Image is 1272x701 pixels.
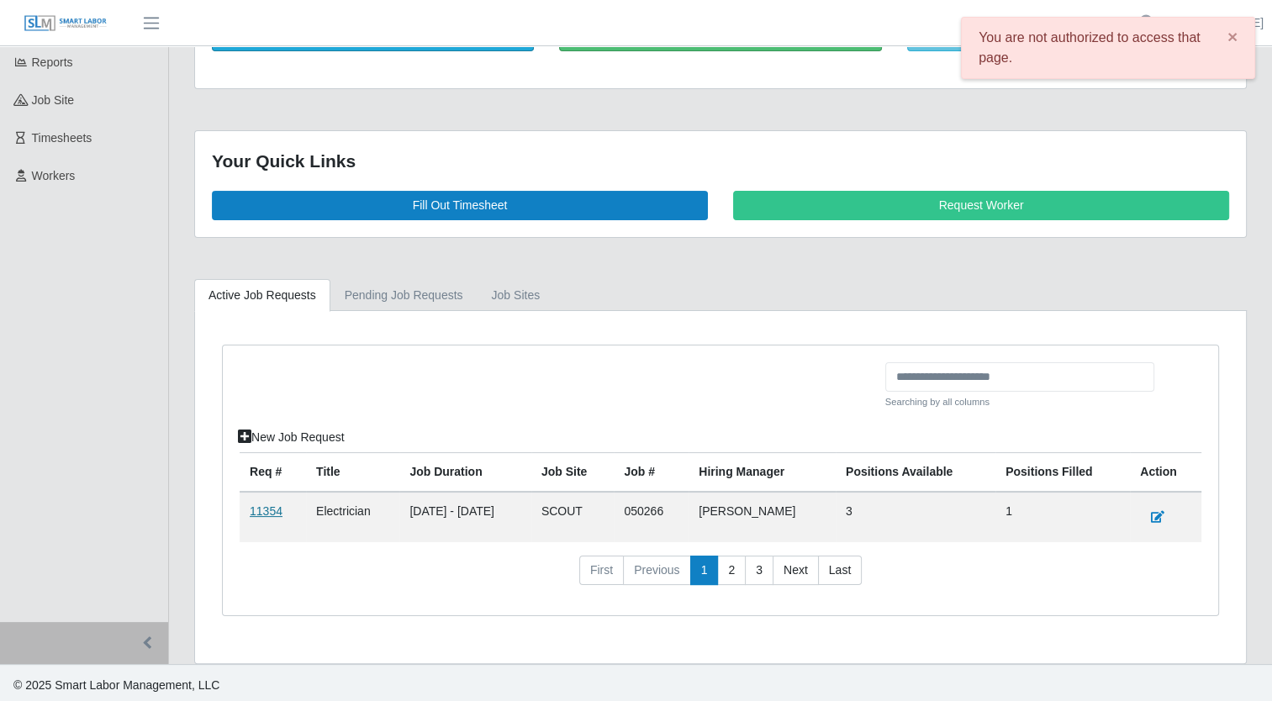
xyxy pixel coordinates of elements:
a: 3 [745,556,773,586]
span: job site [32,93,75,107]
td: [PERSON_NAME] [689,492,836,542]
th: Positions Filled [995,452,1130,492]
span: © 2025 Smart Labor Management, LLC [13,678,219,692]
th: Action [1130,452,1201,492]
a: [PERSON_NAME] [1167,14,1264,32]
a: Fill Out Timesheet [212,191,708,220]
div: Your Quick Links [212,148,1229,175]
a: Pending Job Requests [330,279,478,312]
th: Job Duration [399,452,531,492]
nav: pagination [240,556,1201,599]
a: Last [818,556,862,586]
span: Reports [32,55,73,69]
a: 11354 [250,504,282,518]
span: Workers [32,169,76,182]
td: 050266 [614,492,689,542]
a: 2 [717,556,746,586]
td: 3 [836,492,995,542]
a: New Job Request [227,423,356,452]
th: Positions Available [836,452,995,492]
a: Active Job Requests [194,279,330,312]
div: You are not authorized to access that page. [961,17,1255,79]
a: Request Worker [733,191,1229,220]
td: SCOUT [531,492,615,542]
th: Job # [614,452,689,492]
small: Searching by all columns [885,395,1154,409]
span: Timesheets [32,131,92,145]
a: Next [773,556,819,586]
th: job site [531,452,615,492]
td: [DATE] - [DATE] [399,492,531,542]
a: 1 [690,556,719,586]
span: × [1227,27,1238,46]
th: Title [306,452,399,492]
img: SLM Logo [24,14,108,33]
th: Req # [240,452,306,492]
th: Hiring Manager [689,452,836,492]
td: 1 [995,492,1130,542]
a: job sites [478,279,555,312]
td: Electrician [306,492,399,542]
